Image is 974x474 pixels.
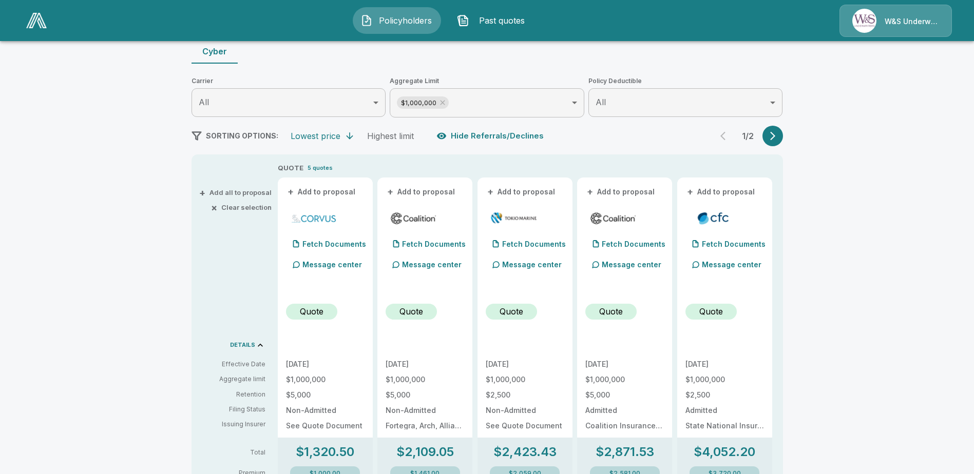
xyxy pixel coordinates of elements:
span: × [211,204,217,211]
p: $5,000 [585,391,664,399]
button: ×Clear selection [213,204,272,211]
p: $1,000,000 [386,376,464,383]
span: Past quotes [473,14,530,27]
p: Fetch Documents [702,241,766,248]
p: $1,000,000 [286,376,365,383]
span: All [596,97,606,107]
p: Fortegra, Arch, Allianz, Aspen, Vantage [386,422,464,429]
p: Message center [302,259,362,270]
p: $5,000 [286,391,365,399]
p: [DATE] [386,361,464,368]
div: Lowest price [291,131,340,141]
p: Quote [399,305,423,318]
p: Fetch Documents [302,241,366,248]
button: Hide Referrals/Declines [434,126,548,146]
p: 1 / 2 [738,132,758,140]
img: Policyholders Icon [360,14,373,27]
p: $2,500 [685,391,764,399]
p: [DATE] [286,361,365,368]
p: Effective Date [200,360,265,369]
p: [DATE] [685,361,764,368]
button: Past quotes IconPast quotes [449,7,538,34]
span: $1,000,000 [397,97,441,109]
p: Admitted [685,407,764,414]
p: $1,320.50 [296,446,354,458]
button: Cyber [192,39,238,64]
button: +Add to proposal [585,186,657,197]
span: + [387,188,393,195]
span: + [587,188,593,195]
p: Message center [602,259,661,270]
p: See Quote Document [286,422,365,429]
p: Coalition Insurance Solutions [585,422,664,429]
p: QUOTE [278,163,303,173]
p: Total [200,449,274,456]
button: +Add to proposal [685,186,757,197]
p: Filing Status [200,405,265,414]
img: tmhcccyber [490,210,538,226]
p: Fetch Documents [502,241,566,248]
p: $1,000,000 [486,376,564,383]
button: +Add all to proposal [201,189,272,196]
span: Policy Deductible [588,76,783,86]
p: Fetch Documents [602,241,665,248]
button: +Add to proposal [386,186,457,197]
p: State National Insurance Company Inc. [685,422,764,429]
button: +Add to proposal [486,186,558,197]
p: [DATE] [486,361,564,368]
img: corvuscybersurplus [290,210,338,226]
button: Policyholders IconPolicyholders [353,7,441,34]
span: Aggregate Limit [390,76,584,86]
p: Quote [300,305,323,318]
p: Aggregate limit [200,374,265,384]
p: Fetch Documents [402,241,466,248]
span: Policyholders [377,14,433,27]
img: Past quotes Icon [457,14,469,27]
p: $4,052.20 [694,446,755,458]
p: See Quote Document [486,422,564,429]
p: Non-Admitted [486,407,564,414]
img: cfccyberadmitted [690,210,737,226]
p: Non-Admitted [286,407,365,414]
p: $5,000 [386,391,464,399]
p: $2,423.43 [493,446,557,458]
p: Message center [402,259,462,270]
p: $2,871.53 [596,446,654,458]
p: Issuing Insurer [200,420,265,429]
p: Message center [702,259,761,270]
p: Quote [599,305,623,318]
p: $2,500 [486,391,564,399]
span: + [687,188,693,195]
img: coalitioncyberadmitted [589,210,637,226]
p: 5 quotes [308,164,333,172]
div: Highest limit [367,131,414,141]
span: + [487,188,493,195]
p: [DATE] [585,361,664,368]
span: Carrier [192,76,386,86]
span: + [288,188,294,195]
p: Quote [500,305,523,318]
p: Non-Admitted [386,407,464,414]
p: $2,109.05 [396,446,454,458]
button: +Add to proposal [286,186,358,197]
p: DETAILS [230,342,255,348]
div: $1,000,000 [397,96,449,109]
p: Message center [502,259,562,270]
p: $1,000,000 [585,376,664,383]
p: $1,000,000 [685,376,764,383]
p: Quote [699,305,723,318]
p: Retention [200,390,265,399]
span: SORTING OPTIONS: [206,131,278,140]
img: AA Logo [26,13,47,28]
span: All [199,97,209,107]
p: Admitted [585,407,664,414]
span: + [199,189,205,196]
img: coalitioncyber [390,210,437,226]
